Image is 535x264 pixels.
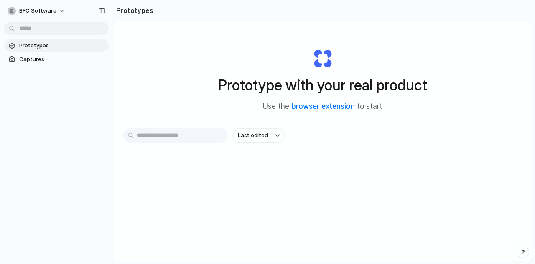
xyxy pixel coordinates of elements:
[19,7,56,15] span: BFC Software
[4,4,69,18] button: BFC Software
[113,5,153,15] h2: Prototypes
[4,39,109,52] a: Prototypes
[19,55,105,64] span: Captures
[218,74,427,96] h1: Prototype with your real product
[19,41,105,50] span: Prototypes
[233,128,285,143] button: Last edited
[263,101,382,112] span: Use the to start
[238,131,268,140] span: Last edited
[291,102,355,110] a: browser extension
[4,53,109,66] a: Captures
